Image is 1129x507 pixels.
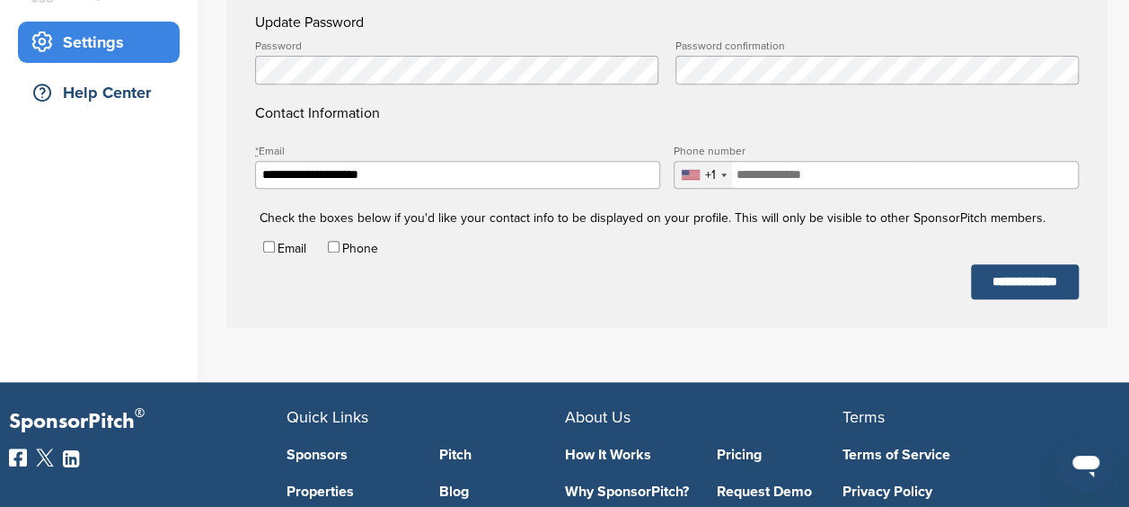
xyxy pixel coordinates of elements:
[18,22,180,63] a: Settings
[135,402,145,424] span: ®
[36,449,54,467] img: Twitter
[255,146,660,156] label: Email
[675,162,732,188] div: Selected country
[842,448,1093,462] a: Terms of Service
[705,169,716,182] div: +1
[9,449,27,467] img: Facebook
[342,241,378,256] label: Phone
[255,145,259,157] abbr: required
[287,407,368,427] span: Quick Links
[18,72,180,113] a: Help Center
[674,146,1079,156] label: Phone number
[278,241,306,256] label: Email
[255,40,658,51] label: Password
[842,485,1093,499] a: Privacy Policy
[565,448,691,462] a: How It Works
[675,40,1079,51] label: Password confirmation
[717,485,842,499] a: Request Demo
[1057,435,1115,493] iframe: Button to launch messaging window
[255,40,1079,124] h4: Contact Information
[565,407,631,427] span: About Us
[287,448,412,462] a: Sponsors
[565,485,691,499] a: Why SponsorPitch?
[717,448,842,462] a: Pricing
[287,485,412,499] a: Properties
[439,485,565,499] a: Blog
[27,26,180,58] div: Settings
[842,407,885,427] span: Terms
[27,76,180,109] div: Help Center
[255,12,1079,33] h4: Update Password
[9,409,287,435] p: SponsorPitch
[439,448,565,462] a: Pitch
